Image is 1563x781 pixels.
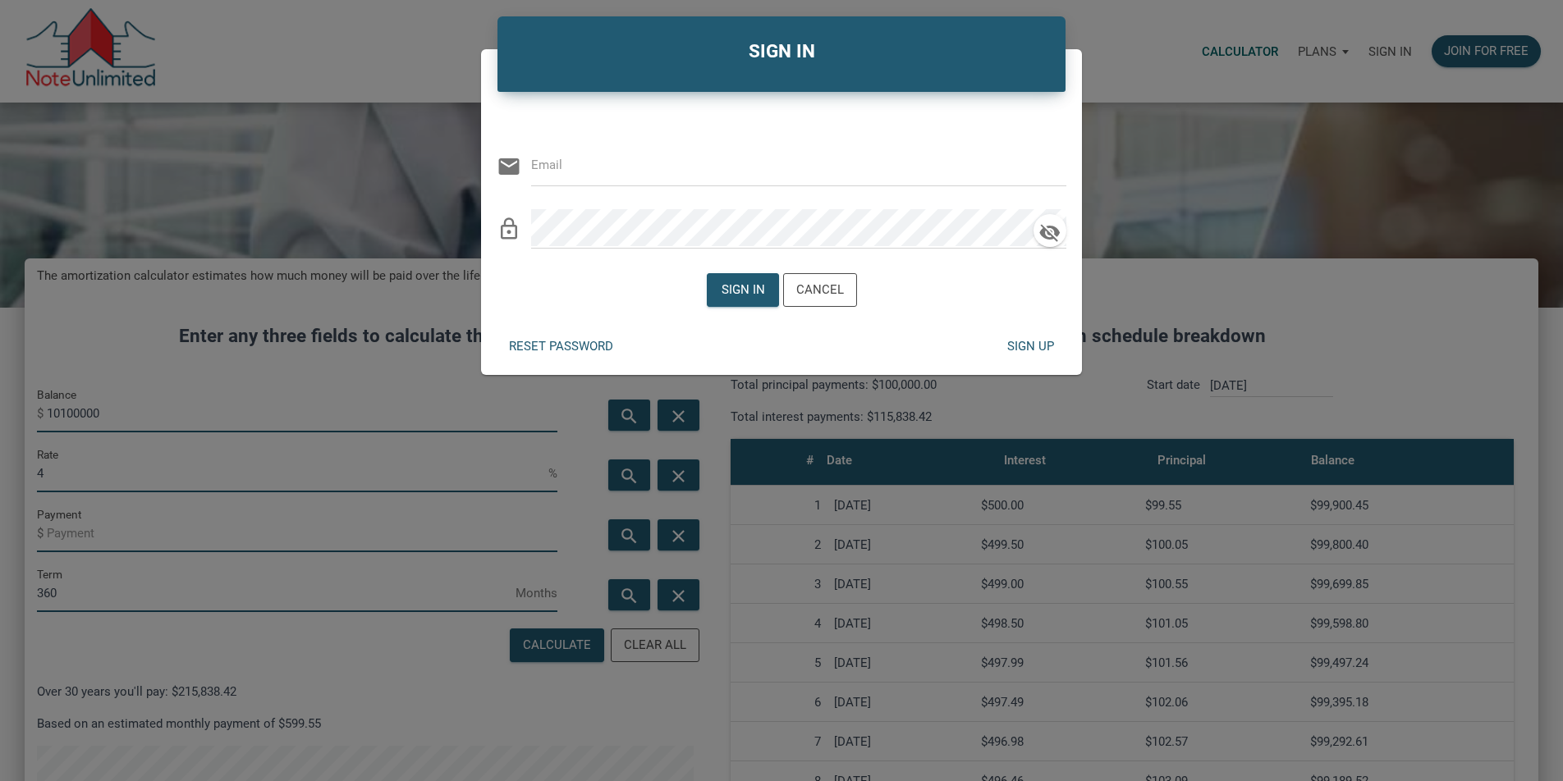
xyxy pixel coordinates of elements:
input: Email [531,147,1042,184]
i: email [497,154,521,179]
button: Cancel [783,273,857,307]
i: lock_outline [497,217,521,241]
button: Sign in [707,273,779,307]
div: Sign in [721,281,764,299]
button: Sign up [994,331,1066,363]
div: Reset password [509,337,613,356]
div: Cancel [796,281,844,299]
button: Reset password [497,331,626,363]
div: Sign up [1007,337,1054,356]
h4: SIGN IN [510,38,1053,66]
